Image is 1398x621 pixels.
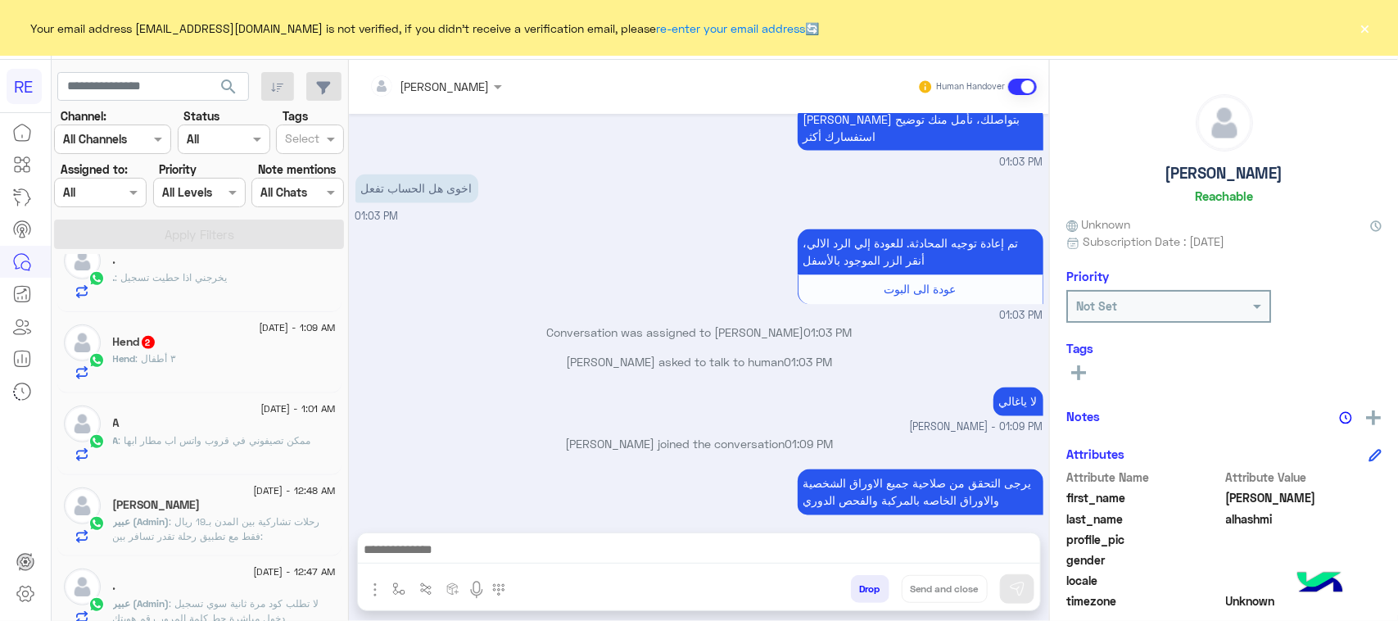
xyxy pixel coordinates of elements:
[1226,489,1382,506] span: ahmed
[1195,188,1253,203] h6: Reachable
[355,324,1043,342] p: Conversation was assigned to [PERSON_NAME]
[413,575,440,602] button: Trigger scenario
[910,420,1043,436] span: [PERSON_NAME] - 01:09 PM
[1000,309,1043,324] span: 01:03 PM
[1083,233,1224,250] span: Subscription Date : [DATE]
[61,161,128,178] label: Assigned to:
[119,434,311,446] span: ممكن تصيفوني في قروب واتس اب مطار ابها
[64,569,101,605] img: defaultAdmin.png
[113,498,201,512] h5: Ahmed Elshaer
[1066,489,1223,506] span: first_name
[7,69,42,104] div: RE
[113,515,170,528] span: عبير (Admin)
[936,80,1005,93] small: Human Handover
[1066,409,1100,424] h6: Notes
[115,271,228,283] span: يخرجني اذا حطيت تسجيل
[136,352,176,365] span: ٣ أطفال
[31,20,820,37] span: Your email address [EMAIL_ADDRESS][DOMAIN_NAME] is not verified, if you didn't receive a verifica...
[259,320,335,335] span: [DATE] - 1:09 AM
[902,575,988,603] button: Send and close
[1339,411,1352,424] img: notes
[803,326,852,340] span: 01:03 PM
[113,416,120,430] h5: A
[1066,510,1223,528] span: last_name
[1000,155,1043,170] span: 01:03 PM
[88,270,105,287] img: WhatsApp
[88,352,105,369] img: WhatsApp
[1066,572,1223,589] span: locale
[1197,95,1252,151] img: defaultAdmin.png
[253,564,335,579] span: [DATE] - 12:47 AM
[851,575,889,603] button: Drop
[183,107,219,125] label: Status
[419,582,432,596] img: Trigger scenario
[113,271,115,283] span: .
[355,175,478,203] p: 11/8/2025, 1:03 PM
[64,406,101,442] img: defaultAdmin.png
[88,433,105,450] img: WhatsApp
[113,335,156,349] h5: Hend
[113,434,119,446] span: A
[219,77,238,97] span: search
[209,72,249,107] button: search
[64,487,101,524] img: defaultAdmin.png
[1226,592,1382,610] span: Unknown
[142,336,155,349] span: 2
[1066,446,1124,461] h6: Attributes
[283,129,319,151] div: Select
[1066,469,1223,486] span: Attribute Name
[784,356,832,369] span: 01:03 PM
[467,580,486,600] img: send voice note
[258,161,336,178] label: Note mentions
[1066,215,1130,233] span: Unknown
[1226,510,1382,528] span: alhashmi
[1226,469,1382,486] span: Attribute Value
[260,401,335,416] span: [DATE] - 1:01 AM
[1066,269,1109,283] h6: Priority
[283,107,308,125] label: Tags
[355,211,399,223] span: 01:03 PM
[798,469,1043,515] p: 11/8/2025, 1:10 PM
[1066,531,1223,548] span: profile_pic
[159,161,197,178] label: Priority
[113,253,116,267] h5: .
[993,388,1043,416] p: 11/8/2025, 1:09 PM
[1066,551,1223,569] span: gender
[1165,164,1283,183] h5: [PERSON_NAME]
[884,283,957,297] span: عودة الى البوت
[64,243,101,279] img: defaultAdmin.png
[392,582,405,596] img: select flow
[1226,551,1382,569] span: null
[657,21,806,35] a: re-enter your email address
[355,436,1043,453] p: [PERSON_NAME] joined the conversation
[355,354,1043,371] p: [PERSON_NAME] asked to talk to human
[1292,555,1349,613] img: hulul-logo.png
[1066,341,1382,356] h6: Tags
[1009,581,1025,597] img: send message
[365,580,385,600] img: send attachment
[54,220,344,249] button: Apply Filters
[61,107,106,125] label: Channel:
[785,437,833,451] span: 01:09 PM
[64,324,101,361] img: defaultAdmin.png
[113,597,170,610] span: عبير (Admin)
[1066,592,1223,610] span: timezone
[386,575,413,602] button: select flow
[1226,572,1382,589] span: null
[1366,410,1381,425] img: add
[1357,20,1373,36] button: ×
[253,483,335,498] span: [DATE] - 12:48 AM
[113,579,116,593] h5: .
[492,583,505,596] img: make a call
[440,575,467,602] button: create order
[798,105,1043,151] p: 11/8/2025, 1:03 PM
[446,582,459,596] img: create order
[88,515,105,532] img: WhatsApp
[798,229,1043,275] p: 11/8/2025, 1:03 PM
[88,596,105,613] img: WhatsApp
[113,352,136,365] span: Hend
